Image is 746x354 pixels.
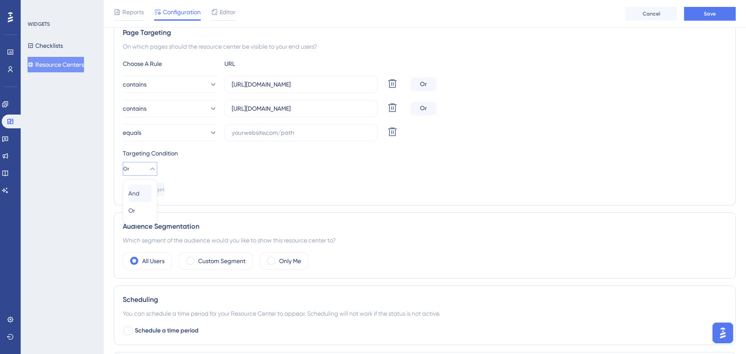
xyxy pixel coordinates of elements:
div: Or [410,78,436,91]
div: Targeting Condition [123,148,727,158]
div: You can schedule a time period for your Resource Center to appear. Scheduling will not work if th... [123,308,727,319]
label: Only Me [279,256,301,266]
div: Page Targeting [123,28,727,38]
div: Which segment of the audience would you like to show this resource center to? [123,235,727,245]
input: yourwebsite.com/path [232,128,370,137]
div: Choose A Rule [123,59,218,69]
label: All Users [142,256,165,266]
span: Cancel [643,10,660,17]
input: yourwebsite.com/path [232,104,370,113]
span: Editor [220,7,236,17]
div: URL [224,59,319,69]
button: And [128,185,152,202]
div: WIDGETS [28,21,50,28]
span: Save [704,10,716,17]
button: equals [123,124,218,141]
div: Audience Segmentation [123,221,727,232]
span: Or [123,165,129,172]
button: contains [123,100,218,117]
input: yourwebsite.com/path [232,80,370,89]
button: Resource Centers [28,57,84,72]
label: Custom Segment [198,256,246,266]
span: Configuration [163,7,201,17]
span: Reports [122,7,144,17]
div: On which pages should the resource center be visible to your end users? [123,41,727,52]
iframe: UserGuiding AI Assistant Launcher [710,320,736,346]
button: Or [123,162,157,176]
button: Cancel [625,7,677,21]
span: Or [128,205,135,216]
span: contains [123,79,146,90]
button: Or [128,202,152,219]
div: Scheduling [123,295,727,305]
span: equals [123,127,141,138]
button: Save [684,7,736,21]
button: Checklists [28,38,63,53]
div: Or [410,102,436,115]
span: And [128,188,140,199]
button: contains [123,76,218,93]
span: Schedule a time period [135,326,199,336]
span: contains [123,103,146,114]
